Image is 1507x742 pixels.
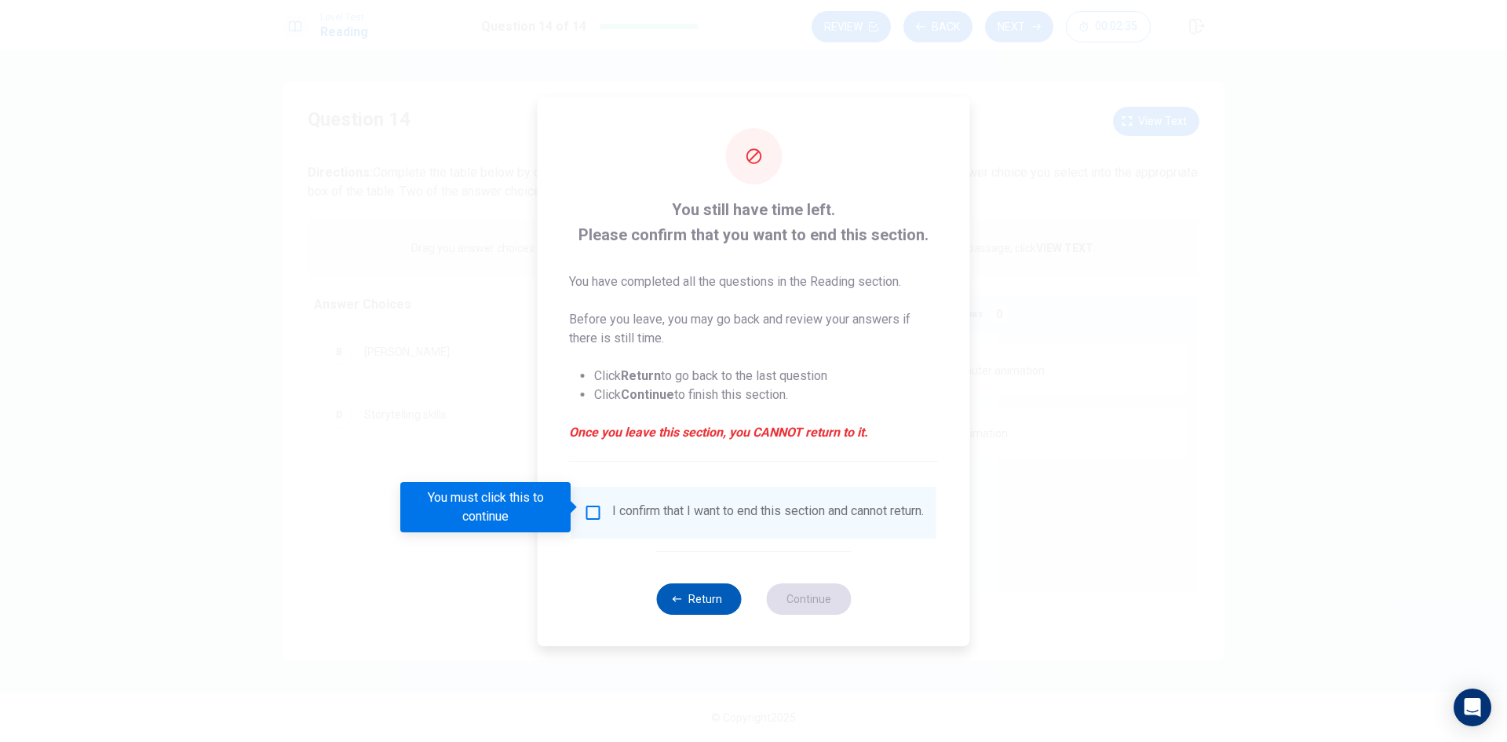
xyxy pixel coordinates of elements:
[621,387,674,402] strong: Continue
[656,583,741,615] button: Return
[400,482,571,532] div: You must click this to continue
[594,367,939,386] li: Click to go back to the last question
[569,310,939,348] p: Before you leave, you may go back and review your answers if there is still time.
[766,583,851,615] button: Continue
[569,272,939,291] p: You have completed all the questions in the Reading section.
[569,197,939,247] span: You still have time left. Please confirm that you want to end this section.
[612,503,924,522] div: I confirm that I want to end this section and cannot return.
[621,368,661,383] strong: Return
[1454,689,1491,726] div: Open Intercom Messenger
[569,423,939,442] em: Once you leave this section, you CANNOT return to it.
[584,503,603,522] span: You must click this to continue
[594,386,939,404] li: Click to finish this section.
